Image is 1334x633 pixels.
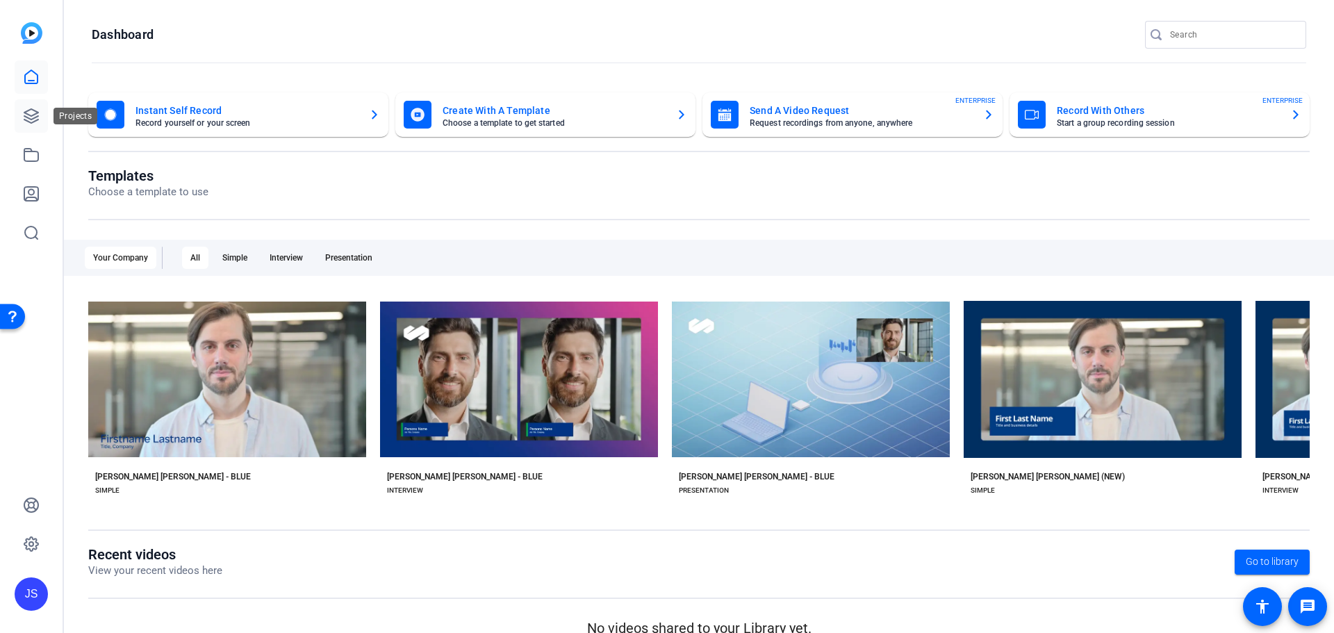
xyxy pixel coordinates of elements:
div: SIMPLE [971,485,995,496]
mat-card-subtitle: Record yourself or your screen [135,119,358,127]
mat-card-subtitle: Request recordings from anyone, anywhere [750,119,972,127]
mat-card-title: Instant Self Record [135,102,358,119]
mat-icon: accessibility [1254,598,1271,615]
div: INTERVIEW [387,485,423,496]
span: ENTERPRISE [1262,95,1303,106]
p: Choose a template to use [88,184,208,200]
a: Go to library [1235,550,1310,575]
img: blue-gradient.svg [21,22,42,44]
div: JS [15,577,48,611]
button: Send A Video RequestRequest recordings from anyone, anywhereENTERPRISE [702,92,1003,137]
div: Simple [214,247,256,269]
div: Presentation [317,247,381,269]
button: Record With OthersStart a group recording sessionENTERPRISE [1010,92,1310,137]
div: Interview [261,247,311,269]
div: [PERSON_NAME] [PERSON_NAME] - BLUE [387,471,543,482]
mat-card-title: Send A Video Request [750,102,972,119]
div: PRESENTATION [679,485,729,496]
mat-card-subtitle: Start a group recording session [1057,119,1279,127]
mat-icon: message [1299,598,1316,615]
mat-card-title: Record With Others [1057,102,1279,119]
h1: Recent videos [88,546,222,563]
input: Search [1170,26,1295,43]
div: [PERSON_NAME] [PERSON_NAME] - BLUE [679,471,834,482]
p: View your recent videos here [88,563,222,579]
div: Projects [53,108,97,124]
span: ENTERPRISE [955,95,996,106]
mat-card-title: Create With A Template [443,102,665,119]
button: Create With A TemplateChoose a template to get started [395,92,695,137]
div: SIMPLE [95,485,120,496]
h1: Templates [88,167,208,184]
div: All [182,247,208,269]
div: [PERSON_NAME] [PERSON_NAME] (NEW) [971,471,1125,482]
mat-card-subtitle: Choose a template to get started [443,119,665,127]
h1: Dashboard [92,26,154,43]
button: Instant Self RecordRecord yourself or your screen [88,92,388,137]
div: Your Company [85,247,156,269]
span: Go to library [1246,554,1299,569]
div: INTERVIEW [1262,485,1299,496]
div: [PERSON_NAME] [PERSON_NAME] - BLUE [95,471,251,482]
